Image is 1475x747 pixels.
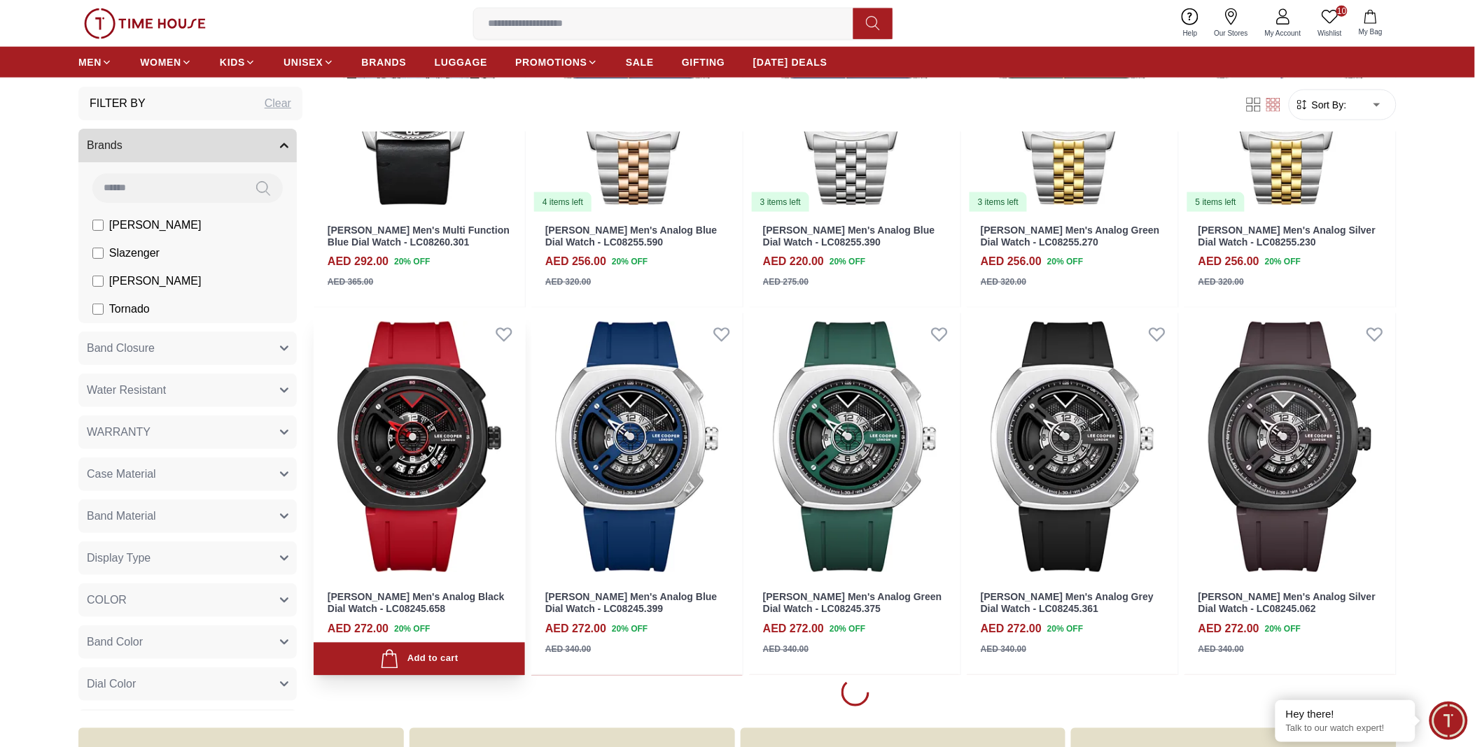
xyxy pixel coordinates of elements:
span: Display Type [87,550,151,567]
span: 20 % OFF [1047,255,1083,268]
a: [PERSON_NAME] Men's Analog Silver Dial Watch - LC08255.230 [1198,225,1376,248]
a: UNISEX [284,50,333,75]
span: My Account [1259,28,1307,38]
a: [PERSON_NAME] Men's Analog Green Dial Watch - LC08245.375 [763,592,942,615]
span: Sort By: [1309,98,1347,112]
div: AED 320.00 [1198,276,1244,288]
img: Lee Cooper Men's Analog Blue Dial Watch - LC08245.399 [531,313,743,581]
span: My Bag [1353,27,1388,37]
span: Band Color [87,634,143,651]
button: WARRANTY [78,416,297,450]
img: Lee Cooper Men's Analog Black Dial Watch - LC08245.658 [314,313,525,581]
a: [PERSON_NAME] Men's Analog Green Dial Watch - LC08255.270 [981,225,1160,248]
button: Add to cart [314,643,525,676]
span: PROMOTIONS [515,55,587,69]
a: [PERSON_NAME] Men's Analog Black Dial Watch - LC08245.658 [328,592,505,615]
span: WARRANTY [87,425,151,441]
div: 3 items left [752,192,809,212]
span: 20 % OFF [612,255,648,268]
div: 5 items left [1187,192,1245,212]
button: My Bag [1350,7,1391,40]
button: Dial Color [78,668,297,702]
h4: AED 220.00 [763,253,824,270]
h4: AED 256.00 [981,253,1042,270]
a: MEN [78,50,112,75]
div: AED 340.00 [545,643,591,656]
span: Our Stores [1209,28,1254,38]
button: Sort By: [1295,98,1347,112]
input: Slazenger [92,248,104,259]
span: 20 % OFF [1265,255,1301,268]
div: Hey there! [1286,707,1405,721]
a: 10Wishlist [1310,6,1350,41]
span: Dial Color [87,676,136,693]
div: Add to cart [380,650,458,669]
span: [DATE] DEALS [753,55,827,69]
button: COLOR [78,584,297,618]
span: 20 % OFF [830,255,865,268]
span: 20 % OFF [612,623,648,636]
h4: AED 256.00 [545,253,606,270]
a: [PERSON_NAME] Men's Multi Function Blue Dial Watch - LC08260.301 [328,225,510,248]
span: WOMEN [140,55,181,69]
div: AED 340.00 [1198,643,1244,656]
a: LUGGAGE [435,50,488,75]
span: Band Closure [87,341,155,357]
div: Clear [265,96,291,113]
div: 3 items left [970,192,1027,212]
a: BRANDS [362,50,407,75]
span: UNISEX [284,55,323,69]
a: GIFTING [682,50,725,75]
span: 20 % OFF [830,623,865,636]
a: WOMEN [140,50,192,75]
button: Band Color [78,626,297,660]
span: 20 % OFF [394,255,430,268]
button: Display Type [78,542,297,576]
div: AED 320.00 [981,276,1026,288]
h4: AED 292.00 [328,253,389,270]
span: 20 % OFF [1047,623,1083,636]
img: Lee Cooper Men's Analog Silver Dial Watch - LC08245.062 [1184,313,1396,581]
h4: AED 272.00 [1198,621,1259,638]
span: Brands [87,138,123,155]
button: Band Material [78,500,297,534]
a: Help [1175,6,1206,41]
span: [PERSON_NAME] [109,273,202,290]
div: AED 365.00 [328,276,373,288]
span: 10 [1336,6,1348,17]
h4: AED 272.00 [763,621,824,638]
a: Our Stores [1206,6,1257,41]
span: 20 % OFF [1265,623,1301,636]
a: [PERSON_NAME] Men's Analog Blue Dial Watch - LC08245.399 [545,592,718,615]
span: 20 % OFF [394,623,430,636]
span: BRANDS [362,55,407,69]
a: SALE [626,50,654,75]
span: Case Material [87,467,156,483]
a: [PERSON_NAME] Men's Analog Blue Dial Watch - LC08255.590 [545,225,718,248]
button: Case Color [78,710,297,744]
span: COLOR [87,592,127,609]
div: AED 320.00 [545,276,591,288]
button: Case Material [78,458,297,492]
a: PROMOTIONS [515,50,598,75]
img: ... [84,8,206,39]
p: Talk to our watch expert! [1286,723,1405,734]
span: GIFTING [682,55,725,69]
div: 4 items left [534,192,592,212]
img: Lee Cooper Men's Analog Green Dial Watch - LC08245.375 [749,313,960,581]
a: [PERSON_NAME] Men's Analog Blue Dial Watch - LC08255.390 [763,225,935,248]
span: Band Material [87,508,156,525]
div: AED 275.00 [763,276,809,288]
a: [PERSON_NAME] Men's Analog Silver Dial Watch - LC08245.062 [1198,592,1376,615]
div: AED 340.00 [981,643,1026,656]
h4: AED 256.00 [1198,253,1259,270]
span: KIDS [220,55,245,69]
h3: Filter By [90,96,146,113]
span: Water Resistant [87,383,166,399]
a: [DATE] DEALS [753,50,827,75]
input: [PERSON_NAME] [92,220,104,232]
